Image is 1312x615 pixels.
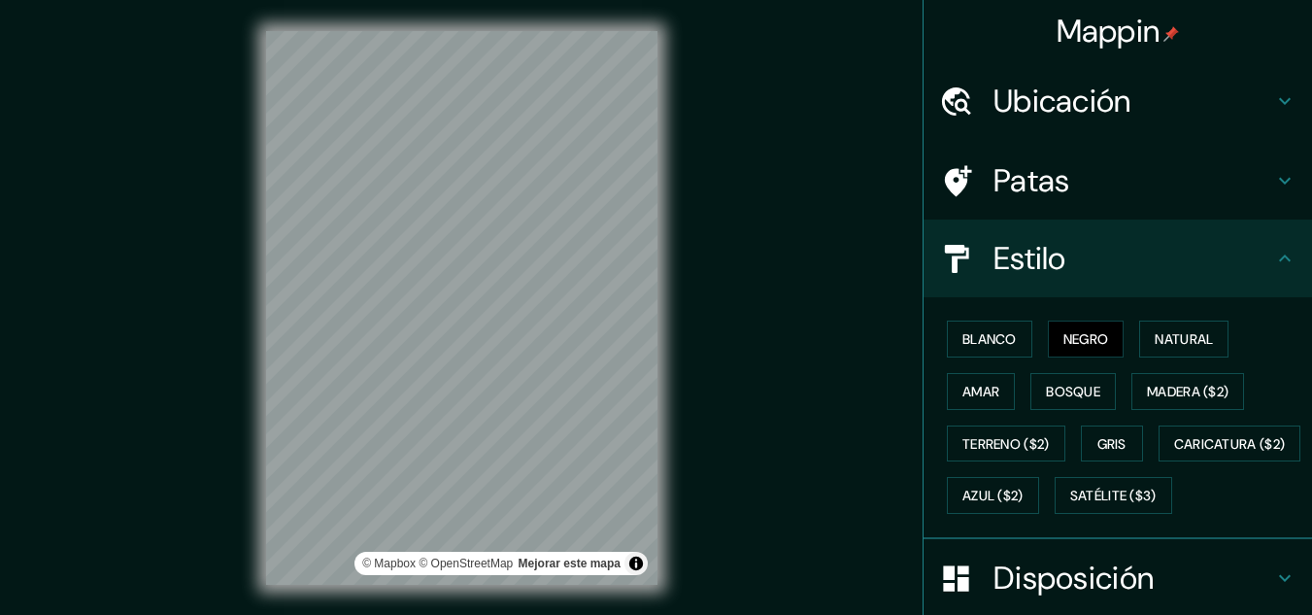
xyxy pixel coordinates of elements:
[947,477,1039,514] button: Azul ($2)
[962,435,1050,453] font: Terreno ($2)
[947,321,1032,358] button: Blanco
[1081,426,1143,462] button: Gris
[519,557,621,570] a: Map feedback
[924,142,1312,220] div: Patas
[993,160,1070,201] font: Patas
[993,81,1131,121] font: Ubicación
[962,383,999,400] font: Amar
[1063,330,1109,348] font: Negro
[1030,373,1116,410] button: Bosque
[947,426,1065,462] button: Terreno ($2)
[1155,330,1213,348] font: Natural
[1147,383,1228,400] font: Madera ($2)
[947,373,1015,410] button: Amar
[1055,477,1172,514] button: Satélite ($3)
[1048,321,1125,358] button: Negro
[1097,435,1127,453] font: Gris
[419,557,513,570] a: Mapa de OpenStreet
[1057,11,1161,51] font: Mappin
[962,488,1024,505] font: Azul ($2)
[924,220,1312,297] div: Estilo
[1163,26,1179,42] img: pin-icon.png
[993,238,1066,279] font: Estilo
[1139,539,1291,594] iframe: Lanzador de widgets de ayuda
[924,62,1312,140] div: Ubicación
[362,557,416,570] a: Mapbox
[1131,373,1244,410] button: Madera ($2)
[962,330,1017,348] font: Blanco
[1046,383,1100,400] font: Bosque
[519,557,621,570] font: Mejorar este mapa
[1159,426,1301,462] button: Caricatura ($2)
[1070,488,1157,505] font: Satélite ($3)
[1139,321,1228,358] button: Natural
[362,557,416,570] font: © Mapbox
[993,558,1154,598] font: Disposición
[624,552,648,575] button: Activar o desactivar atribución
[419,557,513,570] font: © OpenStreetMap
[266,31,657,585] canvas: Mapa
[1174,435,1286,453] font: Caricatura ($2)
